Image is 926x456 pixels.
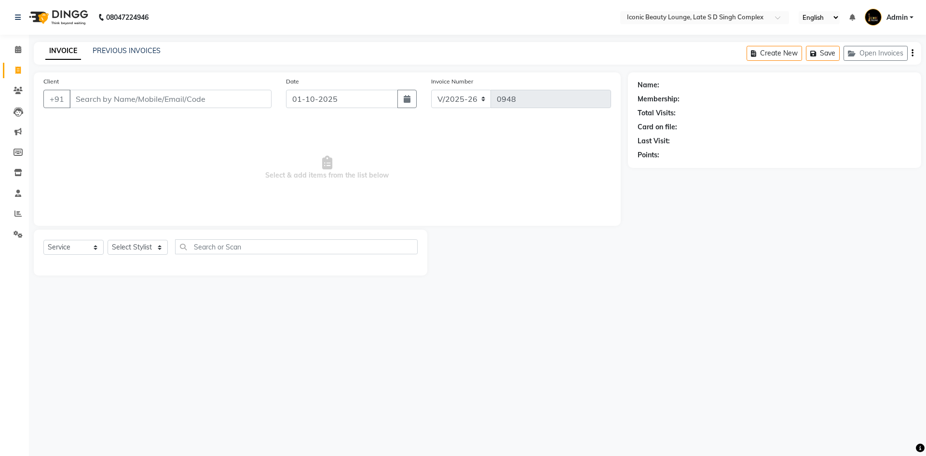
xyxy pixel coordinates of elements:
img: Admin [865,9,882,26]
label: Client [43,77,59,86]
div: Last Visit: [638,136,670,146]
button: Open Invoices [844,46,908,61]
div: Membership: [638,94,680,104]
div: Card on file: [638,122,677,132]
div: Total Visits: [638,108,676,118]
button: +91 [43,90,70,108]
b: 08047224946 [106,4,149,31]
label: Invoice Number [431,77,473,86]
button: Create New [747,46,802,61]
input: Search or Scan [175,239,418,254]
span: Select & add items from the list below [43,120,611,216]
a: PREVIOUS INVOICES [93,46,161,55]
a: INVOICE [45,42,81,60]
img: logo [25,4,91,31]
button: Save [806,46,840,61]
span: Admin [886,13,908,23]
div: Points: [638,150,659,160]
input: Search by Name/Mobile/Email/Code [69,90,272,108]
div: Name: [638,80,659,90]
label: Date [286,77,299,86]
